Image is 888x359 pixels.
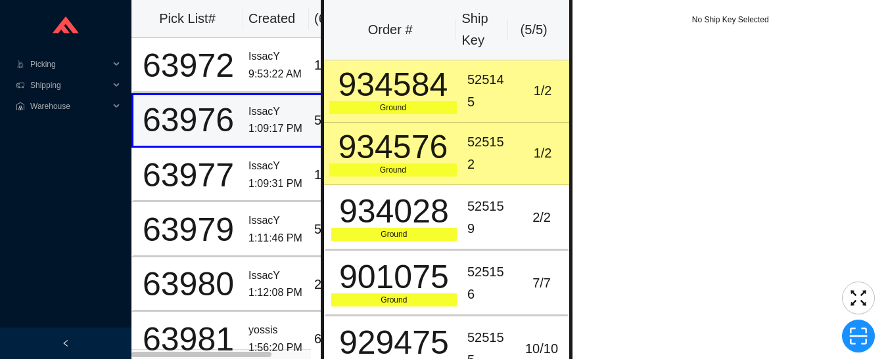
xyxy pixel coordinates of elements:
div: 63980 [139,268,238,301]
div: Ground [329,163,457,177]
div: 63981 [139,323,238,356]
div: Ground [331,228,457,241]
div: 525159 [467,196,511,240]
div: 1 / 2 [521,142,565,164]
div: 63976 [139,104,238,137]
div: 1 / 1 [314,164,354,186]
div: 1:12:08 PM [248,284,304,302]
div: 63977 [139,159,238,192]
div: Ground [329,101,457,114]
div: 929475 [331,326,457,359]
div: 934028 [331,195,457,228]
span: scan [843,326,874,346]
div: IssacY [248,212,304,230]
div: 1:56:20 PM [248,339,304,357]
div: 1:09:31 PM [248,175,304,193]
div: IssacY [248,158,304,175]
div: No Ship Key Selected [573,13,888,26]
div: ( 6 ) [314,8,356,30]
div: 1 / 2 [521,80,565,102]
div: 1:11:46 PM [248,230,304,247]
div: 63972 [139,49,238,82]
div: IssacY [248,48,304,66]
div: 525152 [467,131,511,175]
div: 525145 [467,69,511,113]
div: 5 / 5 [314,219,354,240]
div: IssacY [248,103,304,121]
span: Warehouse [30,96,109,117]
span: Shipping [30,75,109,96]
div: 5 / 25 [314,110,354,131]
div: IssacY [248,267,304,285]
div: 934576 [329,131,457,163]
div: 2 / 2 [521,207,563,228]
div: 934584 [329,68,457,101]
div: 901075 [331,261,457,293]
div: 1 / 2 [314,54,354,76]
button: fullscreen [842,282,875,314]
div: yossis [248,322,304,339]
span: left [62,339,70,347]
button: scan [842,320,875,352]
div: 525156 [467,261,511,305]
div: 2 / 2 [314,274,354,295]
span: Picking [30,54,109,75]
div: 7 / 7 [521,272,563,294]
div: 9:53:22 AM [248,66,304,83]
div: 63979 [139,213,238,246]
div: ( 5 / 5 ) [513,19,554,41]
div: 6 / 17 [314,328,354,350]
span: fullscreen [843,288,874,308]
div: 1:09:17 PM [248,120,304,138]
div: Ground [331,293,457,306]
